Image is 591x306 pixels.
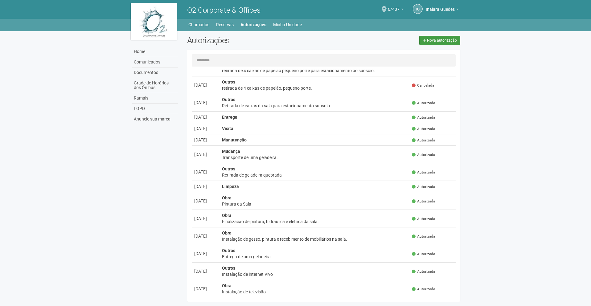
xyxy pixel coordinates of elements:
[222,213,232,218] strong: Obra
[222,115,237,120] strong: Entrega
[412,100,435,106] span: Autorizada
[426,8,459,13] a: Inaiara Guedes
[194,100,217,106] div: [DATE]
[222,184,239,189] strong: Limpeza
[222,97,235,102] strong: Outros
[222,126,233,131] strong: Visita
[388,1,400,12] span: 6/407
[222,254,407,260] div: Entrega de uma geladeira
[194,125,217,132] div: [DATE]
[222,266,235,271] strong: Outros
[187,36,319,45] h2: Autorizações
[412,251,435,257] span: Autorizada
[222,154,407,161] div: Transporte de uma geladeira.
[222,236,407,242] div: Instalação de gesso, pintura e recebimento de mobiliários na sala.
[132,78,178,93] a: Grade de Horários dos Ônibus
[222,248,235,253] strong: Outros
[132,57,178,67] a: Comunicados
[419,36,460,45] a: Nova autorização
[132,67,178,78] a: Documentos
[413,4,423,14] a: IG
[412,115,435,120] span: Autorizada
[222,289,407,295] div: Instalação de televisão
[412,184,435,190] span: Autorizada
[222,103,407,109] div: Retirada de caixas da sala para estacionamento subsolo
[273,20,302,29] a: Minha Unidade
[412,170,435,175] span: Autorizada
[222,283,232,288] strong: Obra
[132,114,178,124] a: Anuncie sua marca
[194,198,217,204] div: [DATE]
[132,47,178,57] a: Home
[412,216,435,222] span: Autorizada
[222,80,235,84] strong: Outros
[194,286,217,292] div: [DATE]
[222,271,407,277] div: Instalação de internet Vivo
[194,151,217,157] div: [DATE]
[132,104,178,114] a: LGPD
[222,218,407,225] div: Finalização de pintura, hidráulica e elétrica da sala.
[194,215,217,222] div: [DATE]
[222,172,407,178] div: Retirada de geladeira quebrada
[187,6,261,14] span: O2 Corporate & Offices
[412,199,435,204] span: Autorizada
[132,93,178,104] a: Ramais
[194,268,217,274] div: [DATE]
[216,20,234,29] a: Reservas
[388,8,404,13] a: 6/407
[194,114,217,120] div: [DATE]
[222,137,247,142] strong: Manutenção
[240,20,266,29] a: Autorizações
[194,82,217,88] div: [DATE]
[194,137,217,143] div: [DATE]
[412,287,435,292] span: Autorizada
[412,152,435,157] span: Autorizada
[412,234,435,239] span: Autorizada
[426,1,455,12] span: Inaiara Guedes
[188,20,209,29] a: Chamados
[427,38,457,43] span: Nova autorização
[412,83,434,88] span: Cancelada
[222,166,235,171] strong: Outros
[222,67,407,74] div: retirada de 4 caixas de papelão pequeno porte para estacionamento do subsolo.
[412,126,435,132] span: Autorizada
[194,233,217,239] div: [DATE]
[222,201,407,207] div: Pintura da Sala
[222,231,232,235] strong: Obra
[194,183,217,190] div: [DATE]
[412,138,435,143] span: Autorizada
[131,3,177,40] img: logo.jpg
[412,269,435,274] span: Autorizada
[194,251,217,257] div: [DATE]
[222,195,232,200] strong: Obra
[222,149,240,154] strong: Mudança
[222,85,407,91] div: retirada de 4 caixas de papelão, pequeno porte.
[194,169,217,175] div: [DATE]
